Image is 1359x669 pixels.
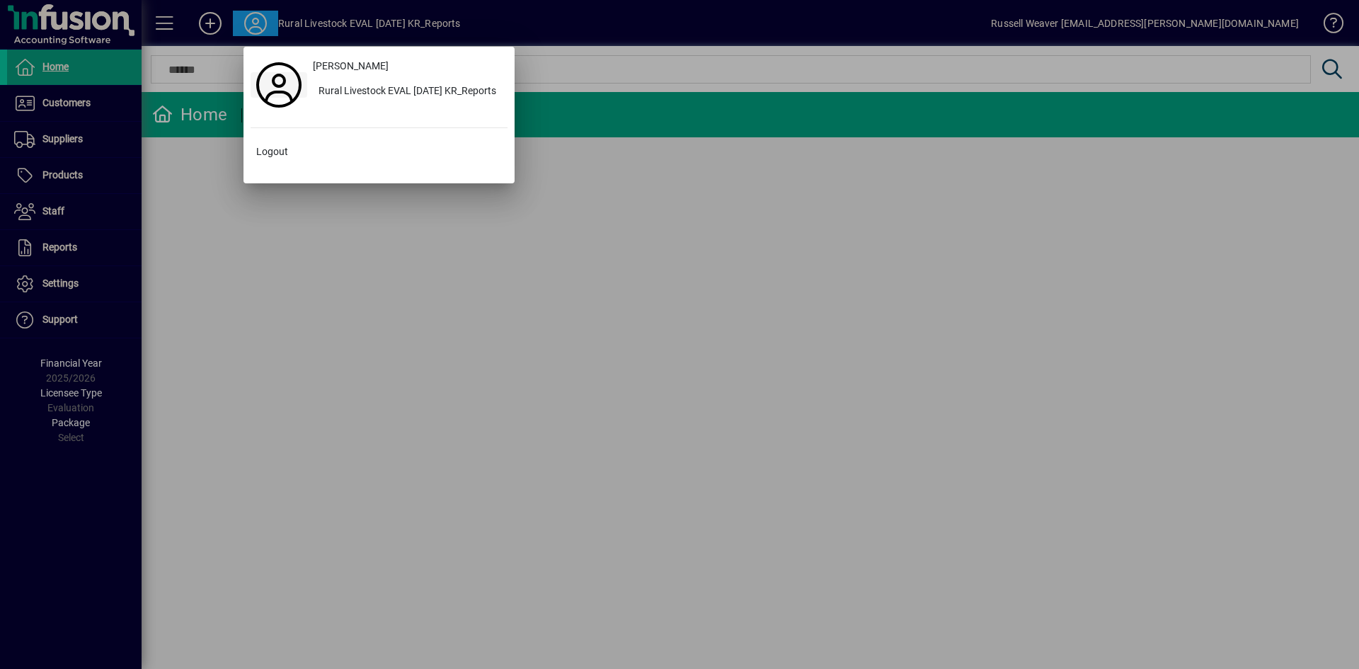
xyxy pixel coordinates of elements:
button: Logout [251,139,508,165]
span: [PERSON_NAME] [313,59,389,74]
span: Logout [256,144,288,159]
a: [PERSON_NAME] [307,54,508,79]
button: Rural Livestock EVAL [DATE] KR_Reports [307,79,508,105]
a: Profile [251,72,307,98]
